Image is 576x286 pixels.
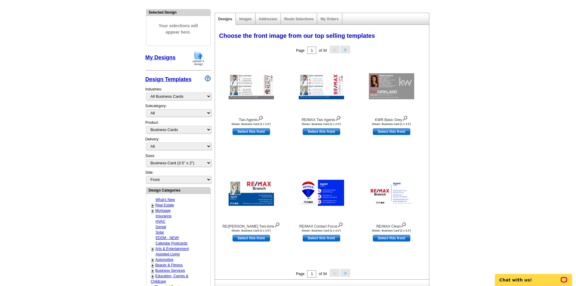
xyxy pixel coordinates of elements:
a: use this design [303,128,340,135]
img: RE/MAX Blue Two-tone [229,180,274,206]
button: > [340,46,350,53]
div: Shown: Business Card (2 x 3.5") [358,229,425,232]
div: Design Categories [146,187,210,193]
a: Mortgage [155,209,171,213]
div: Shown: Business Card (2 x 3.5") [288,229,355,232]
span: of 34 [319,272,327,276]
img: upload-design [190,51,206,66]
a: Addresses [259,17,277,21]
img: view design details [258,114,263,121]
div: Subcategory: [145,103,211,120]
a: + [151,209,154,213]
span: Your selections will appear here. [151,17,206,41]
a: EDDM - NEW! [156,236,179,240]
iframe: LiveChat chat widget [491,267,576,286]
a: What's New [156,198,175,202]
a: Images [239,17,252,21]
div: Selected Design [146,9,210,15]
div: Two Agents [218,114,285,123]
button: < [330,46,340,53]
div: KWR Basic Grey [358,114,425,123]
img: view design details [401,221,406,228]
div: RE/MAX Two Agents [288,114,355,123]
div: Shown: Business Card (2 x 3.5") [288,123,355,126]
img: view design details [402,114,408,121]
span: Page [296,48,304,53]
img: KWR Basic Grey [369,73,414,99]
img: RE/MAX Two Agents [299,73,344,99]
a: Solar [156,230,164,235]
a: Designs [218,17,233,21]
a: + [151,258,154,262]
a: Business Services [155,268,185,273]
div: RE/MAX Contact Focus [288,221,355,229]
a: use this design [233,128,270,135]
a: Real Estate [155,203,174,207]
a: use this design [373,235,410,242]
a: Beauty & Fitness [155,263,183,267]
img: design-wizard-help-icon.png [205,75,211,81]
img: RE/MAX Clean [369,180,414,206]
img: view design details [274,221,280,228]
img: RE/MAX Contact Focus [299,180,344,206]
div: Product: [145,120,211,136]
div: Delivery: [145,136,211,153]
div: Industries: [145,84,211,103]
img: view design details [337,221,343,228]
img: view design details [335,114,341,121]
div: RE/[PERSON_NAME] Two-tone [218,221,285,229]
a: use this design [233,235,270,242]
a: use this design [373,128,410,135]
a: + [151,263,154,268]
span: Choose the front image from our top selling templates [219,32,375,39]
a: HVAC [156,219,165,224]
a: Education, Camps & Childcare [151,274,188,284]
a: My Designs [145,54,176,61]
div: Side: [145,170,211,184]
a: My Orders [321,17,338,21]
div: Sizes: [145,153,211,170]
button: > [340,269,350,277]
div: Shown: Business Card (2 x 3.5") [218,123,285,126]
a: + [151,247,154,251]
a: Automotive [155,258,174,262]
a: use this design [303,235,340,242]
img: Two Agents [229,73,274,99]
div: Shown: Business Card (2 x 3.5") [358,123,425,126]
a: Assisted Living [156,252,180,256]
a: + [151,274,154,279]
span: of 34 [319,48,327,53]
a: Dental [156,225,166,229]
div: RE/MAX Clean [358,221,425,229]
a: Arts & Entertainment [155,247,189,251]
a: Design Templates [145,76,192,82]
a: + [151,268,154,273]
div: Shown: Business Card (2 x 3.5") [218,229,285,232]
a: Insurance [156,214,172,218]
button: < [330,269,340,277]
a: Calendar Postcards [156,241,187,245]
a: + [151,203,154,208]
a: Route Selections [284,17,314,21]
span: Page [296,272,304,276]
